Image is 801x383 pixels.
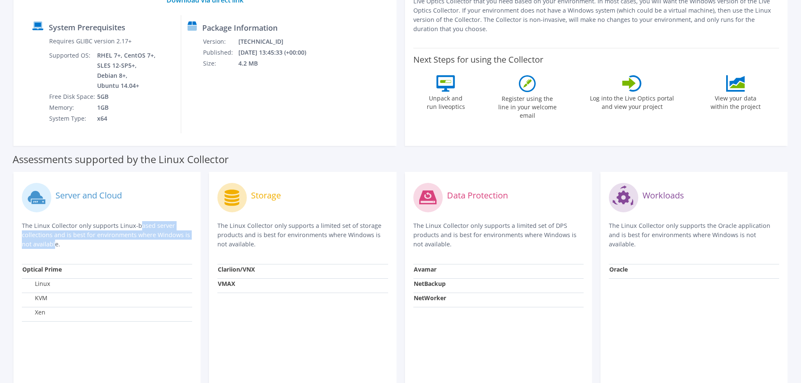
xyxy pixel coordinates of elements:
strong: Clariion/VNX [218,265,255,273]
td: Published: [203,47,238,58]
td: System Type: [49,113,97,124]
strong: Avamar [414,265,436,273]
td: 5GB [97,91,157,102]
td: Supported OS: [49,50,97,91]
td: x64 [97,113,157,124]
label: Next Steps for using the Collector [413,55,543,65]
label: Unpack and run liveoptics [426,92,465,111]
td: Version: [203,36,238,47]
label: Register using the line in your welcome email [496,92,559,120]
label: KVM [22,294,48,302]
td: Free Disk Space: [49,91,97,102]
strong: NetBackup [414,280,446,288]
label: View your data within the project [705,92,766,111]
p: The Linux Collector only supports the Oracle application and is best for environments where Windo... [609,221,779,249]
label: Package Information [202,24,278,32]
td: [DATE] 13:45:33 (+00:00) [238,47,317,58]
td: Size: [203,58,238,69]
label: Xen [22,308,45,317]
p: The Linux Collector only supports a limited set of storage products and is best for environments ... [217,221,388,249]
td: Memory: [49,102,97,113]
strong: VMAX [218,280,235,288]
p: The Linux Collector only supports a limited set of DPS products and is best for environments wher... [413,221,584,249]
td: 4.2 MB [238,58,317,69]
label: Workloads [642,191,684,200]
strong: Oracle [609,265,628,273]
label: System Prerequisites [49,23,125,32]
label: Assessments supported by the Linux Collector [13,155,229,164]
label: Server and Cloud [56,191,122,200]
strong: NetWorker [414,294,446,302]
label: Storage [251,191,281,200]
td: 1GB [97,102,157,113]
label: Requires GLIBC version 2.17+ [49,37,132,45]
p: The Linux Collector only supports Linux-based server collections and is best for environments whe... [22,221,192,249]
label: Log into the Live Optics portal and view your project [590,92,674,111]
label: Linux [22,280,50,288]
label: Data Protection [447,191,508,200]
strong: Optical Prime [22,265,62,273]
td: RHEL 7+, CentOS 7+, SLES 12-SP5+, Debian 8+, Ubuntu 14.04+ [97,50,157,91]
td: [TECHNICAL_ID] [238,36,317,47]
